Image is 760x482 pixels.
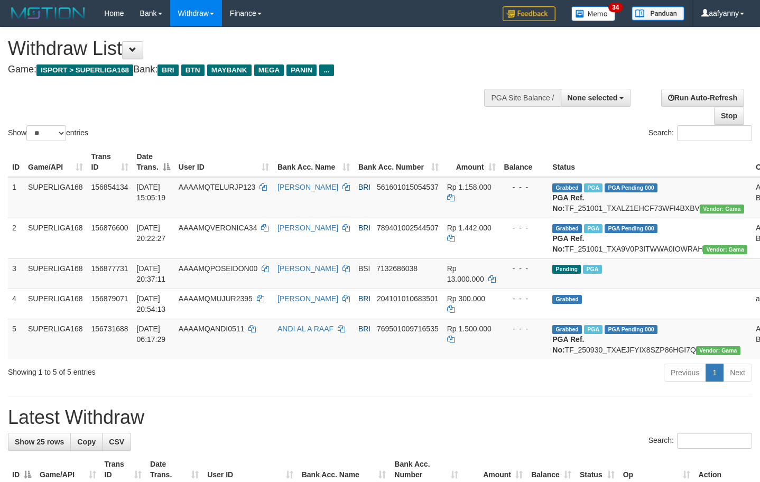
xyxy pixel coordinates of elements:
div: PGA Site Balance / [484,89,560,107]
span: Vendor URL: https://trx31.1velocity.biz [700,205,744,214]
img: Button%20Memo.svg [571,6,616,21]
span: Pending [552,265,581,274]
input: Search: [677,125,752,141]
span: Grabbed [552,325,582,334]
th: ID [8,147,24,177]
label: Show entries [8,125,88,141]
span: BSI [358,264,370,273]
td: TF_251001_TXA9V0P3ITWWA0IOWRAH [548,218,752,258]
th: User ID: activate to sort column ascending [174,147,273,177]
b: PGA Ref. No: [552,193,584,212]
td: 4 [8,289,24,319]
span: [DATE] 20:54:13 [137,294,166,313]
span: BRI [358,183,370,191]
a: Copy [70,433,103,451]
span: [DATE] 15:05:19 [137,183,166,202]
div: Showing 1 to 5 of 5 entries [8,363,309,377]
b: PGA Ref. No: [552,234,584,253]
label: Search: [648,433,752,449]
label: Search: [648,125,752,141]
h4: Game: Bank: [8,64,496,75]
span: [DATE] 20:37:11 [137,264,166,283]
td: SUPERLIGA168 [24,177,87,218]
span: Rp 300.000 [447,294,485,303]
div: - - - [504,293,544,304]
span: 156731688 [91,325,128,333]
a: [PERSON_NAME] [277,224,338,232]
span: Marked by aafsengchandara [584,183,603,192]
th: Bank Acc. Name: activate to sort column ascending [273,147,354,177]
span: AAAAMQMUJUR2395 [179,294,253,303]
span: 156854134 [91,183,128,191]
a: [PERSON_NAME] [277,264,338,273]
select: Showentries [26,125,66,141]
div: - - - [504,263,544,274]
a: [PERSON_NAME] [277,183,338,191]
div: - - - [504,323,544,334]
th: Balance [500,147,549,177]
td: 1 [8,177,24,218]
img: MOTION_logo.png [8,5,88,21]
span: PGA Pending [605,183,657,192]
div: - - - [504,182,544,192]
span: Show 25 rows [15,438,64,446]
span: Marked by aafsoycanthlai [583,265,601,274]
h1: Latest Withdraw [8,407,752,428]
span: ISPORT > SUPERLIGA168 [36,64,133,76]
span: Vendor URL: https://trx31.1velocity.biz [696,346,740,355]
td: SUPERLIGA168 [24,289,87,319]
span: Copy 204101010683501 to clipboard [377,294,439,303]
span: MAYBANK [207,64,252,76]
span: AAAAMQVERONICA34 [179,224,257,232]
td: SUPERLIGA168 [24,319,87,359]
img: Feedback.jpg [503,6,555,21]
td: TF_251001_TXALZ1EHCF73WFI4BXBV [548,177,752,218]
span: Copy 561601015054537 to clipboard [377,183,439,191]
div: - - - [504,223,544,233]
a: Show 25 rows [8,433,71,451]
td: 2 [8,218,24,258]
span: Copy 7132686038 to clipboard [376,264,418,273]
th: Date Trans.: activate to sort column descending [133,147,174,177]
a: [PERSON_NAME] [277,294,338,303]
span: ... [319,64,333,76]
span: Copy [77,438,96,446]
h1: Withdraw List [8,38,496,59]
a: 1 [706,364,724,382]
span: BRI [358,325,370,333]
a: ANDI AL A RAAF [277,325,333,333]
span: PGA Pending [605,224,657,233]
span: Grabbed [552,224,582,233]
span: Rp 1.442.000 [447,224,492,232]
span: AAAAMQPOSEIDON00 [179,264,257,273]
th: Game/API: activate to sort column ascending [24,147,87,177]
button: None selected [561,89,631,107]
a: Previous [664,364,706,382]
span: BRI [358,294,370,303]
span: 156879071 [91,294,128,303]
span: PGA Pending [605,325,657,334]
input: Search: [677,433,752,449]
span: None selected [568,94,618,102]
span: [DATE] 20:22:27 [137,224,166,243]
span: BTN [181,64,205,76]
th: Status [548,147,752,177]
a: Next [723,364,752,382]
th: Trans ID: activate to sort column ascending [87,147,133,177]
span: Copy 789401002544507 to clipboard [377,224,439,232]
td: SUPERLIGA168 [24,218,87,258]
th: Bank Acc. Number: activate to sort column ascending [354,147,443,177]
td: 5 [8,319,24,359]
span: 34 [608,3,623,12]
td: SUPERLIGA168 [24,258,87,289]
a: Run Auto-Refresh [661,89,744,107]
span: Marked by aafromsomean [584,325,603,334]
span: MEGA [254,64,284,76]
span: BRI [358,224,370,232]
b: PGA Ref. No: [552,335,584,354]
td: 3 [8,258,24,289]
td: TF_250930_TXAEJFYIX8SZP86HGI7Q [548,319,752,359]
span: Marked by aafsengchandara [584,224,603,233]
span: Grabbed [552,183,582,192]
a: Stop [714,107,744,125]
